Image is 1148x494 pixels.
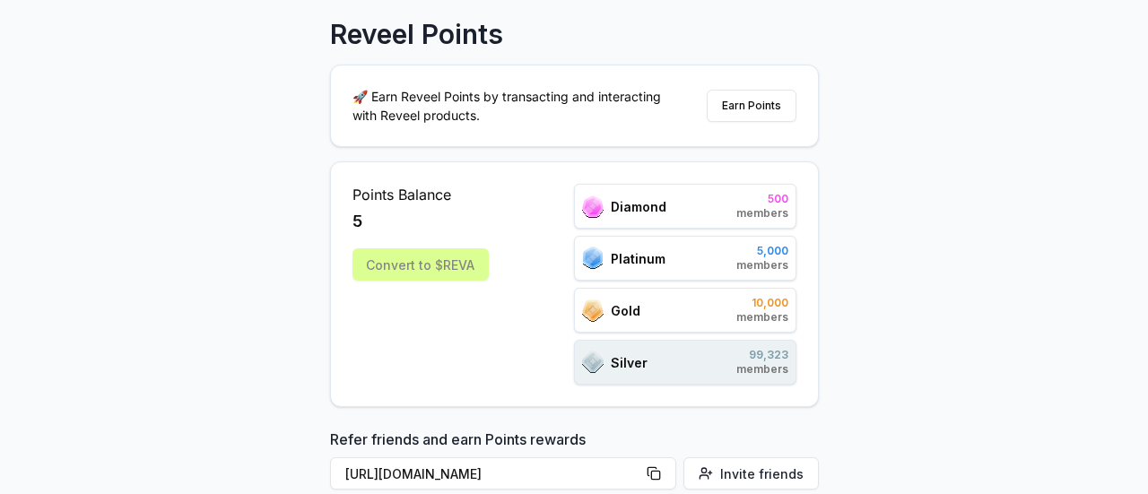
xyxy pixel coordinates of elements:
button: [URL][DOMAIN_NAME] [330,457,676,490]
button: Earn Points [707,90,796,122]
img: ranks_icon [582,351,604,374]
span: 5 [352,209,362,234]
span: members [736,310,788,325]
span: Diamond [611,197,666,216]
span: 5,000 [736,244,788,258]
span: members [736,258,788,273]
span: Points Balance [352,184,489,205]
span: Platinum [611,249,665,268]
span: 10,000 [736,296,788,310]
span: members [736,362,788,377]
p: 🚀 Earn Reveel Points by transacting and interacting with Reveel products. [352,87,675,125]
button: Invite friends [683,457,819,490]
span: Silver [611,353,648,372]
span: 500 [736,192,788,206]
span: members [736,206,788,221]
span: Invite friends [720,464,804,483]
p: Reveel Points [330,18,503,50]
img: ranks_icon [582,195,604,218]
img: ranks_icon [582,247,604,270]
span: Gold [611,301,640,320]
span: 99,323 [736,348,788,362]
img: ranks_icon [582,299,604,322]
